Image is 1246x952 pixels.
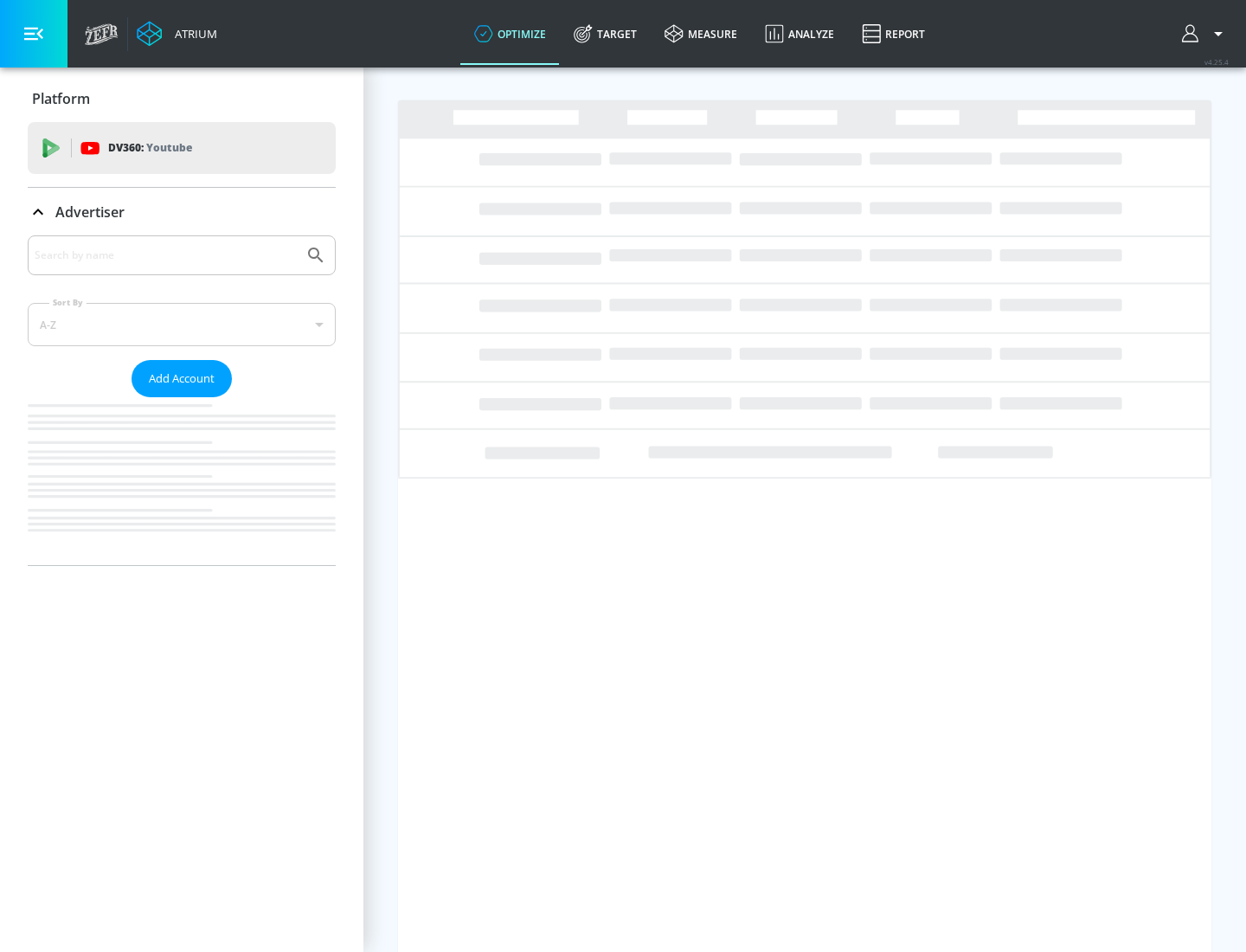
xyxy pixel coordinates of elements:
div: Advertiser [28,188,336,236]
a: Atrium [137,21,217,47]
button: Add Account [132,360,232,397]
div: Platform [28,74,336,123]
label: Sort By [49,297,87,308]
a: Report [848,3,939,65]
p: Youtube [146,138,192,157]
input: Search by name [35,244,297,267]
p: Advertiser [55,203,125,222]
p: Platform [32,89,90,108]
span: v 4.25.4 [1204,57,1229,67]
div: DV360: Youtube [28,122,336,174]
nav: list of Advertiser [28,397,336,565]
a: measure [651,3,751,65]
div: A-Z [28,303,336,346]
a: optimize [460,3,560,65]
a: Analyze [751,3,848,65]
p: DV360: [108,138,192,158]
div: Atrium [168,26,217,42]
span: Add Account [149,369,215,389]
div: Advertiser [28,235,336,565]
a: Target [560,3,651,65]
